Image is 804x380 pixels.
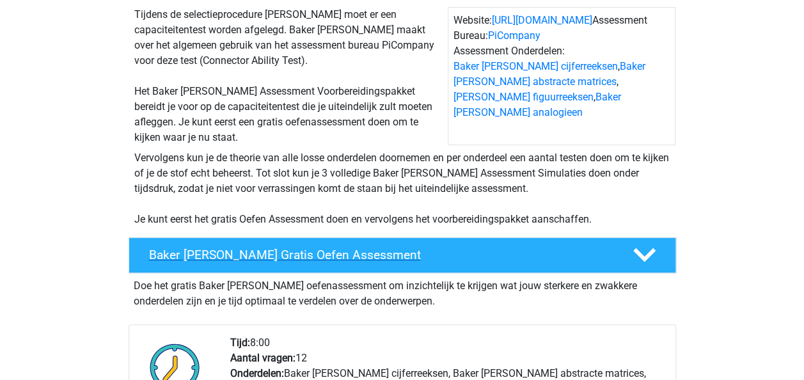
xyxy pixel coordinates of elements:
a: Baker [PERSON_NAME] cijferreeksen [453,60,618,72]
a: [PERSON_NAME] figuurreeksen [453,91,594,103]
div: Vervolgens kun je de theorie van alle losse onderdelen doornemen en per onderdeel een aantal test... [129,150,675,227]
a: Baker [PERSON_NAME] analogieen [453,91,621,118]
b: Onderdelen: [230,367,284,379]
div: Tijdens de selectieprocedure [PERSON_NAME] moet er een capaciteitentest worden afgelegd. Baker [P... [129,7,448,145]
b: Aantal vragen: [230,352,296,364]
a: [URL][DOMAIN_NAME] [492,14,592,26]
b: Tijd: [230,336,250,349]
div: Website: Assessment Bureau: Assessment Onderdelen: , , , [448,7,675,145]
a: Baker [PERSON_NAME] abstracte matrices [453,60,645,88]
a: Baker [PERSON_NAME] Gratis Oefen Assessment [123,237,681,273]
div: Doe het gratis Baker [PERSON_NAME] oefenassessment om inzichtelijk te krijgen wat jouw sterkere e... [129,273,676,309]
h4: Baker [PERSON_NAME] Gratis Oefen Assessment [149,248,612,262]
a: PiCompany [488,29,540,42]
